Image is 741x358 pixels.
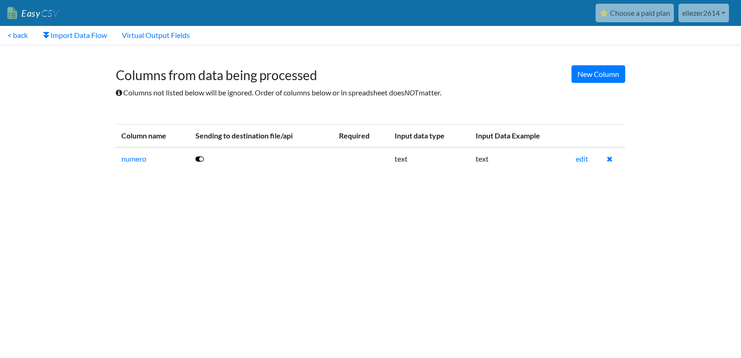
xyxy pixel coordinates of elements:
[7,4,58,23] a: EasyCSV
[116,58,625,83] h1: Columns from data being processed
[389,124,470,147] th: Input data type
[333,124,389,147] th: Required
[678,4,729,22] a: eliezer2614
[571,65,625,83] a: New Column
[121,154,146,163] a: numero
[190,124,333,147] th: Sending to destination file/api
[470,124,570,147] th: Input Data Example
[470,147,570,170] td: text
[116,87,625,98] p: Columns not listed below will be ignored. Order of columns below or in spreadsheet does matter.
[576,154,588,163] a: edit
[389,147,470,170] td: text
[116,124,190,147] th: Column name
[404,88,419,97] i: NOT
[114,26,197,44] a: Virtual Output Fields
[596,4,674,22] a: ⭐ Choose a paid plan
[35,26,114,44] a: Import Data Flow
[40,7,58,19] span: CSV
